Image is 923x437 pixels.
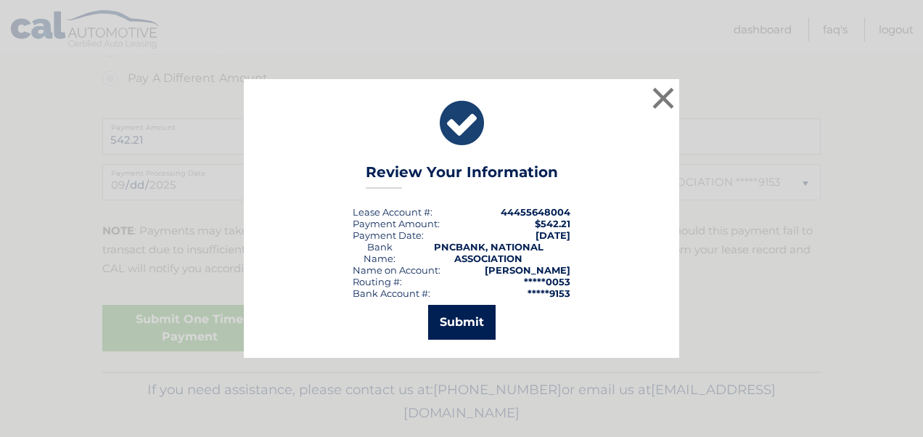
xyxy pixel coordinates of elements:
[485,264,570,276] strong: [PERSON_NAME]
[536,229,570,241] span: [DATE]
[353,229,422,241] span: Payment Date
[353,206,432,218] div: Lease Account #:
[649,83,678,113] button: ×
[366,163,558,189] h3: Review Your Information
[501,206,570,218] strong: 44455648004
[434,241,543,264] strong: PNCBANK, NATIONAL ASSOCIATION
[353,276,402,287] div: Routing #:
[353,229,424,241] div: :
[428,305,496,340] button: Submit
[353,287,430,299] div: Bank Account #:
[535,218,570,229] span: $542.21
[353,218,440,229] div: Payment Amount:
[353,264,440,276] div: Name on Account:
[353,241,406,264] div: Bank Name:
